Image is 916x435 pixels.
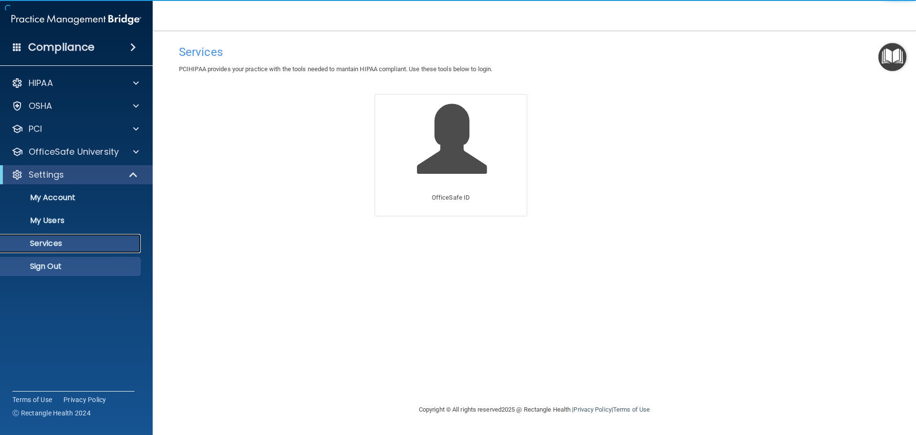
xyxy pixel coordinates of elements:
[11,146,139,158] a: OfficeSafe University
[6,239,136,248] p: Services
[179,65,492,73] span: PCIHIPAA provides your practice with the tools needed to mantain HIPAA compliant. Use these tools...
[613,406,650,413] a: Terms of Use
[878,43,906,71] button: Open Resource Center
[432,192,470,203] p: OfficeSafe ID
[29,146,119,158] p: OfficeSafe University
[11,100,139,112] a: OSHA
[63,395,106,404] a: Privacy Policy
[11,77,139,89] a: HIPAA
[29,169,64,180] p: Settings
[6,193,136,202] p: My Account
[179,46,890,58] h4: Services
[29,77,53,89] p: HIPAA
[12,395,52,404] a: Terms of Use
[573,406,611,413] a: Privacy Policy
[375,94,527,216] a: OfficeSafe ID
[11,169,138,180] a: Settings
[28,41,94,54] h4: Compliance
[11,123,139,135] a: PCI
[11,10,141,29] img: PMB logo
[360,394,708,425] div: Copyright © All rights reserved 2025 @ Rectangle Health | |
[6,262,136,271] p: Sign Out
[6,216,136,225] p: My Users
[29,100,52,112] p: OSHA
[29,123,42,135] p: PCI
[12,408,91,418] span: Ⓒ Rectangle Health 2024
